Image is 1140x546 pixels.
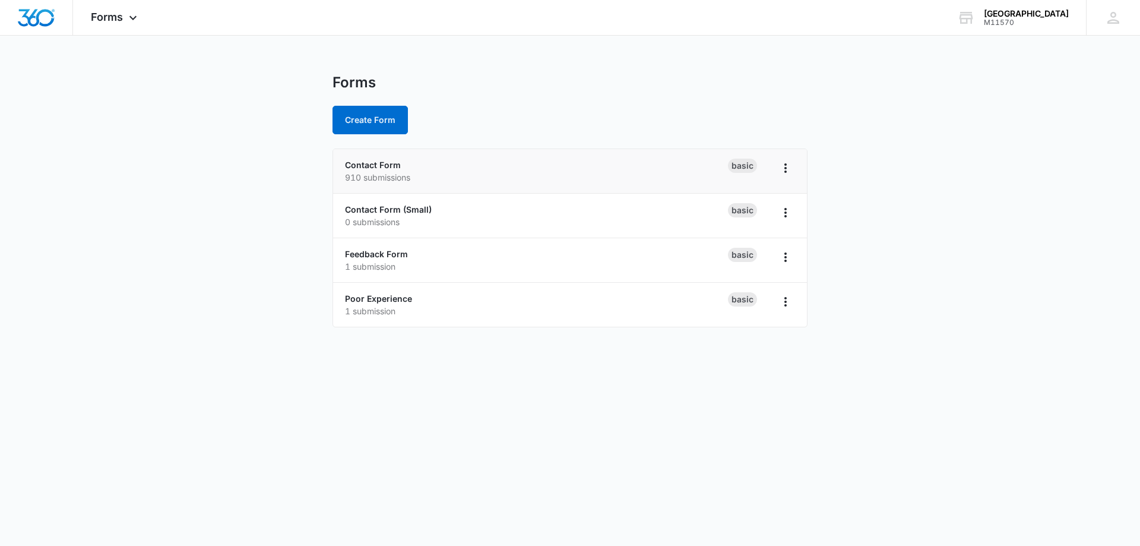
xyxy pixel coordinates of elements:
[345,305,728,317] p: 1 submission
[728,248,757,262] div: Basic
[776,248,795,267] button: Overflow Menu
[728,159,757,173] div: Basic
[345,260,728,273] p: 1 submission
[345,171,728,184] p: 910 submissions
[728,203,757,217] div: Basic
[345,216,728,228] p: 0 submissions
[345,160,401,170] a: Contact Form
[345,204,432,214] a: Contact Form (Small)
[776,159,795,178] button: Overflow Menu
[345,249,408,259] a: Feedback Form
[776,203,795,222] button: Overflow Menu
[91,11,123,23] span: Forms
[345,293,412,304] a: Poor Experience
[332,106,408,134] button: Create Form
[984,18,1069,27] div: account id
[728,292,757,307] div: Basic
[776,292,795,311] button: Overflow Menu
[984,9,1069,18] div: account name
[332,74,376,91] h1: Forms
